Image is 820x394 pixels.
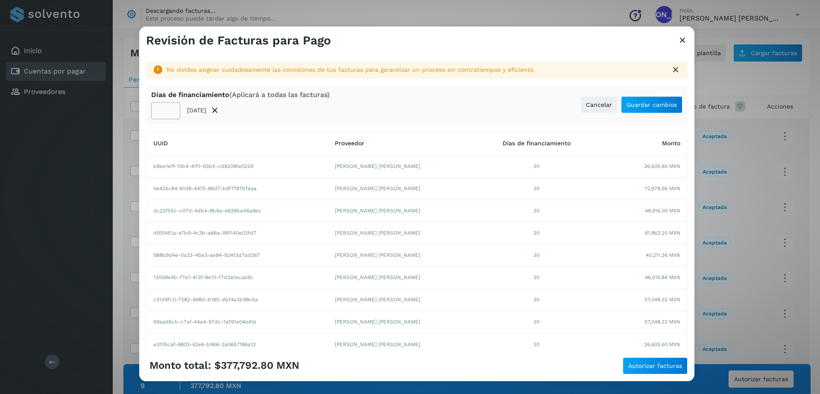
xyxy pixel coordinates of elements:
td: c31d9fc0-7282-498d-b185-dbf4a3b98c5a [146,289,328,311]
td: [PERSON_NAME] [PERSON_NAME] [328,267,476,289]
h3: Revisión de Facturas para Pago [146,33,331,48]
span: $377,792.80 MXN [214,359,299,372]
td: [PERSON_NAME] [PERSON_NAME] [328,178,476,200]
span: 26,605.60 MXN [644,162,680,170]
td: 30 [476,311,597,333]
td: b8ee1eff-10b4-41f1-93b5-cd8209fe0229 [146,156,328,178]
td: 30 [476,289,597,311]
span: 12,978.56 MXN [645,185,680,192]
button: Guardar cambios [621,96,682,113]
div: No olvides asignar cuidadosamente las comisiones de tus facturas para garantizar un proceso sin c... [167,65,664,74]
div: Días de financiamiento [151,91,330,99]
button: Cancelar [580,96,618,113]
td: [PERSON_NAME] [PERSON_NAME] [328,289,476,311]
td: [PERSON_NAME] [PERSON_NAME] [328,200,476,222]
span: 57,048.32 MXN [644,296,680,303]
span: UUID [153,140,168,147]
td: 30 [476,156,597,178]
td: dc22f55c-c07d-4db4-8b9a-e638bed6a9ec [146,200,328,222]
td: 30 [476,178,597,200]
span: Días de financiamiento [503,140,571,147]
td: e3f05caf-8803-42e6-b966-2a0657186a12 [146,333,328,356]
td: 130d8e4b-f7e1-413f-8e10-f7d3a1ecae9c [146,267,328,289]
span: Proveedor [335,140,364,147]
td: 30 [476,200,597,222]
td: [PERSON_NAME] [PERSON_NAME] [328,333,476,356]
span: 46,515.84 MXN [645,273,680,281]
span: Guardar cambios [627,102,677,108]
span: Cancelar [586,102,612,108]
span: Monto total: [149,359,211,372]
span: Monto [662,140,680,147]
span: (Aplicará a todas las facturas) [229,91,330,99]
span: 61,863.20 MXN [645,229,680,237]
td: 30 [476,333,597,356]
td: [PERSON_NAME] [PERSON_NAME] [328,222,476,244]
td: [PERSON_NAME] [PERSON_NAME] [328,244,476,267]
td: 69aad6cb-c7af-44e4-97dc-1a761e04e41e [146,311,328,333]
td: [PERSON_NAME] [PERSON_NAME] [328,156,476,178]
span: 48,916.00 MXN [645,207,680,215]
td: 30 [476,267,597,289]
td: 988b9d4e-0a33-45e3-ae94-92413d7ad267 [146,244,328,267]
td: 0e425c84-61d8-4475-86d7-b9f7f87bfeaa [146,178,328,200]
td: 30 [476,222,597,244]
span: 40,211.36 MXN [646,251,680,259]
td: [PERSON_NAME] [PERSON_NAME] [328,311,476,333]
p: [DATE] [187,107,206,114]
td: d915451a-a7b9-4c3b-a66a-991140e02fd7 [146,222,328,244]
span: 26,605.60 MXN [644,341,680,348]
span: 57,048.32 MXN [644,318,680,326]
button: Autorizar facturas [623,357,688,374]
span: Autorizar facturas [628,363,682,369]
td: 30 [476,244,597,267]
